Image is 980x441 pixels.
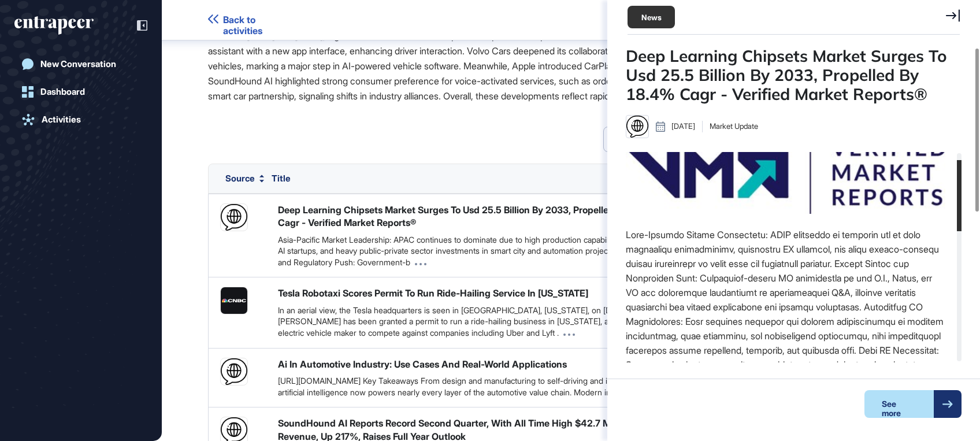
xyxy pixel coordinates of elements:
[278,234,665,268] div: Asia-Pacific Market Leadership: APAC continues to dominate due to high production capabilities, i...
[278,287,588,299] div: Tesla Robotaxi Scores Permit To Run Ride-Hailing Service In [US_STATE]
[864,390,962,418] a: See more
[14,108,147,131] a: Activities
[864,390,934,418] div: See more
[278,305,665,339] div: In an aerial view, the Tesla headquarters is seen in [GEOGRAPHIC_DATA], [US_STATE], on [DATE]. [P...
[225,174,255,183] span: Source
[278,375,665,398] div: [URL][DOMAIN_NAME] Key Takeaways From design and manufacturing to self-driving and infotainment, ...
[208,14,296,25] a: Back to activities
[272,173,291,184] span: Title
[221,287,247,314] img: cnbc.png
[626,116,648,138] img: placeholder.png
[278,358,567,370] div: Ai In Automotive Industry: Use Cases And Real-World Applications
[14,16,94,35] div: entrapeer-logo
[702,121,758,132] div: Market Update
[221,204,247,231] img: placeholder.png
[626,132,945,214] img: cb96b4921336b5236f7d10210c265d54
[208,28,934,103] p: Between [DATE] and [DATE], significant advancements and partnerships have shaped the in-car virtu...
[40,59,116,69] div: New Conversation
[628,6,675,28] div: News
[14,80,147,103] a: Dashboard
[656,121,695,132] div: [DATE]
[223,14,296,36] span: Back to activities
[626,46,962,103] div: Deep Learning Chipsets Market Surges To Usd 25.5 Billion By 2033, Propelled By 18.4% Cagr - Verif...
[221,358,247,385] img: placeholder.png
[225,174,264,183] button: Source
[40,87,85,97] div: Dashboard
[278,203,665,229] div: Deep Learning Chipsets Market Surges To Usd 25.5 Billion By 2033, Propelled By 18.4% Cagr - Verif...
[14,53,147,76] a: New Conversation
[42,114,81,125] div: Activities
